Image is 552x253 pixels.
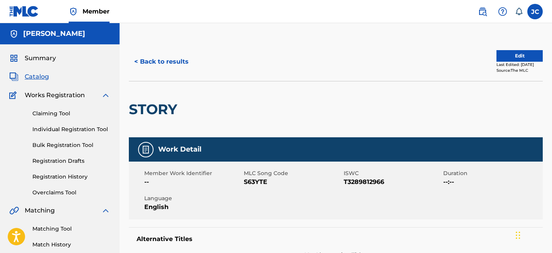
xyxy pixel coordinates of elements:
[498,7,507,16] img: help
[344,169,441,177] span: ISWC
[32,157,110,165] a: Registration Drafts
[496,62,543,67] div: Last Edited: [DATE]
[69,7,78,16] img: Top Rightsholder
[515,8,523,15] div: Notifications
[244,169,341,177] span: MLC Song Code
[443,169,541,177] span: Duration
[144,194,242,202] span: Language
[513,216,552,253] iframe: Chat Widget
[32,141,110,149] a: Bulk Registration Tool
[527,4,543,19] div: User Menu
[32,241,110,249] a: Match History
[9,72,49,81] a: CatalogCatalog
[129,101,181,118] h2: STORY
[129,52,194,71] button: < Back to results
[32,225,110,233] a: Matching Tool
[475,4,490,19] a: Public Search
[9,54,56,63] a: SummarySummary
[32,173,110,181] a: Registration History
[32,189,110,197] a: Overclaims Tool
[23,29,85,38] h5: Jesse Cabrera
[144,202,242,212] span: English
[25,206,55,215] span: Matching
[496,67,543,73] div: Source: The MLC
[9,206,19,215] img: Matching
[244,177,341,187] span: S63YTE
[516,224,520,247] div: Drag
[478,7,487,16] img: search
[25,72,49,81] span: Catalog
[141,145,150,154] img: Work Detail
[9,91,19,100] img: Works Registration
[25,91,85,100] span: Works Registration
[9,6,39,17] img: MLC Logo
[32,110,110,118] a: Claiming Tool
[144,177,242,187] span: --
[9,29,19,39] img: Accounts
[101,91,110,100] img: expand
[101,206,110,215] img: expand
[496,50,543,62] button: Edit
[137,235,535,243] h5: Alternative Titles
[344,177,441,187] span: T3289812966
[83,7,110,16] span: Member
[32,125,110,133] a: Individual Registration Tool
[9,54,19,63] img: Summary
[495,4,510,19] div: Help
[443,177,541,187] span: --:--
[144,169,242,177] span: Member Work Identifier
[25,54,56,63] span: Summary
[9,72,19,81] img: Catalog
[530,152,552,214] iframe: Resource Center
[158,145,201,154] h5: Work Detail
